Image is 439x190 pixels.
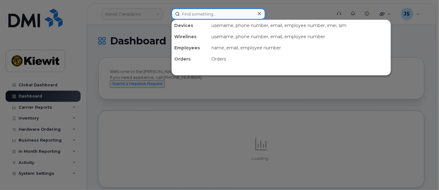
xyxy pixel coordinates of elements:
div: username, phone number, email, employee number, imei, sim [209,20,391,31]
div: Wirelines [172,31,209,42]
iframe: Messenger Launcher [412,163,434,185]
div: name, email, employee number [209,42,391,53]
div: Employees [172,42,209,53]
div: Orders [172,53,209,65]
div: username, phone number, email, employee number [209,31,391,42]
div: Orders [209,53,391,65]
div: Devices [172,20,209,31]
